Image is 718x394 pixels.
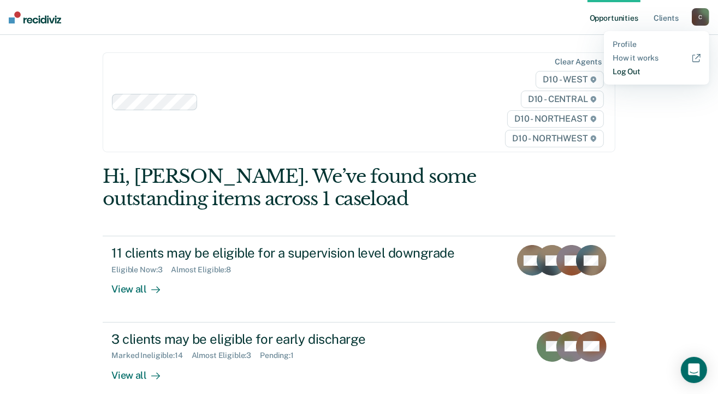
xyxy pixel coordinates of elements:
[192,351,260,360] div: Almost Eligible : 3
[111,360,173,381] div: View all
[613,67,701,76] a: Log Out
[103,236,615,322] a: 11 clients may be eligible for a supervision level downgradeEligible Now:3Almost Eligible:8View all
[507,110,603,128] span: D10 - NORTHEAST
[111,351,191,360] div: Marked Ineligible : 14
[555,57,601,67] div: Clear agents
[536,71,603,88] span: D10 - WEST
[111,245,495,261] div: 11 clients may be eligible for a supervision level downgrade
[260,351,302,360] div: Pending : 1
[111,331,495,347] div: 3 clients may be eligible for early discharge
[613,53,701,63] a: How it works
[9,11,61,23] img: Recidiviz
[171,265,240,274] div: Almost Eligible : 8
[521,91,604,108] span: D10 - CENTRAL
[111,274,173,296] div: View all
[613,40,701,49] a: Profile
[111,265,171,274] div: Eligible Now : 3
[103,165,513,210] div: Hi, [PERSON_NAME]. We’ve found some outstanding items across 1 caseload
[681,357,707,383] div: Open Intercom Messenger
[692,8,709,26] button: C
[505,130,603,147] span: D10 - NORTHWEST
